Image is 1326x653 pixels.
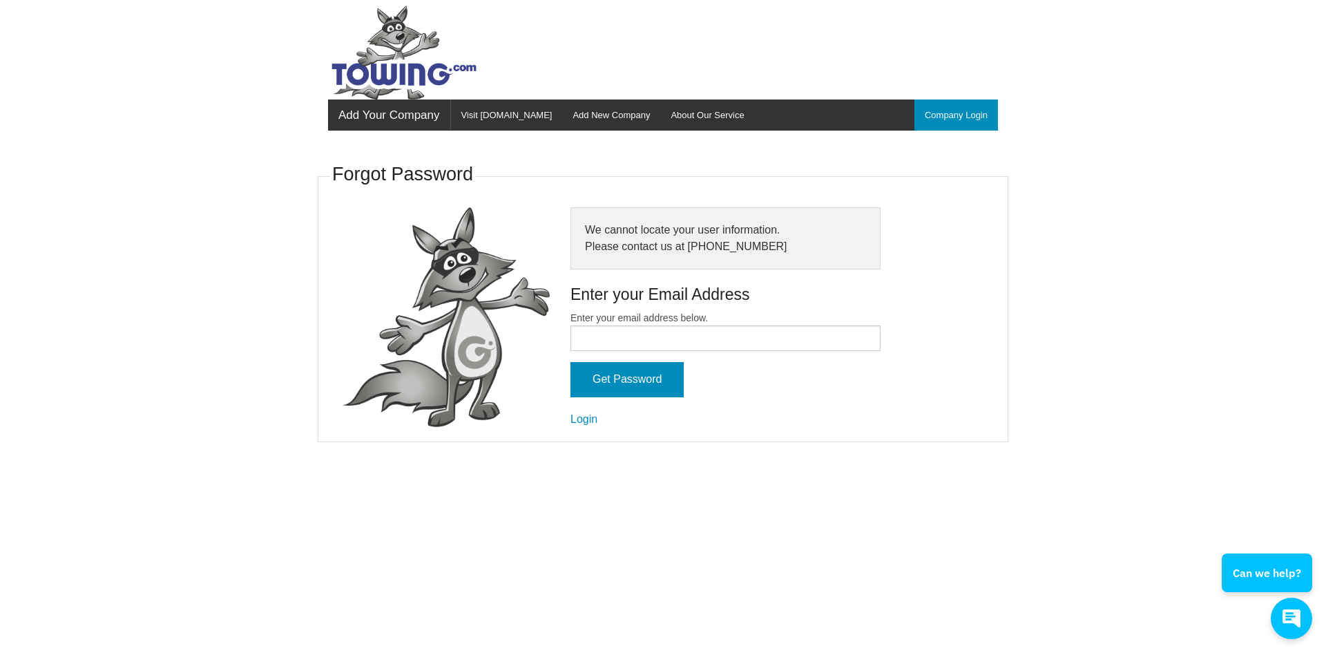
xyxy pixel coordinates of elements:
[1211,515,1326,653] iframe: Conversations
[660,100,754,131] a: About Our Service
[343,207,550,428] img: fox-Presenting.png
[570,413,597,425] a: Login
[451,100,563,131] a: Visit [DOMAIN_NAME]
[570,283,881,305] h4: Enter your Email Address
[332,162,473,188] h3: Forgot Password
[914,100,998,131] a: Company Login
[328,100,450,131] a: Add Your Company
[562,100,660,131] a: Add New Company
[328,6,480,100] img: Towing.com Logo
[570,362,684,397] input: Get Password
[570,311,881,351] label: Enter your email address below.
[570,207,881,269] div: We cannot locate your user information. Please contact us at [PHONE_NUMBER]
[570,325,881,351] input: Enter your email address below.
